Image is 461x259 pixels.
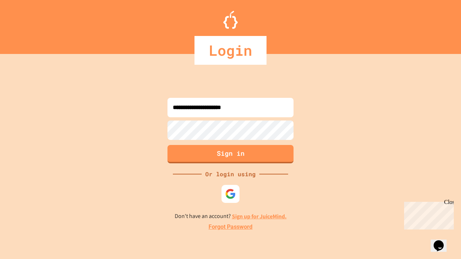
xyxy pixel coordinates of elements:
img: Logo.svg [223,11,238,29]
a: Forgot Password [209,223,252,231]
img: google-icon.svg [225,188,236,199]
div: Chat with us now!Close [3,3,50,46]
iframe: chat widget [431,230,454,252]
p: Don't have an account? [175,212,287,221]
div: Login [194,36,267,65]
div: Or login using [202,170,259,178]
iframe: chat widget [401,199,454,230]
a: Sign up for JuiceMind. [232,213,287,220]
button: Sign in [167,145,294,163]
